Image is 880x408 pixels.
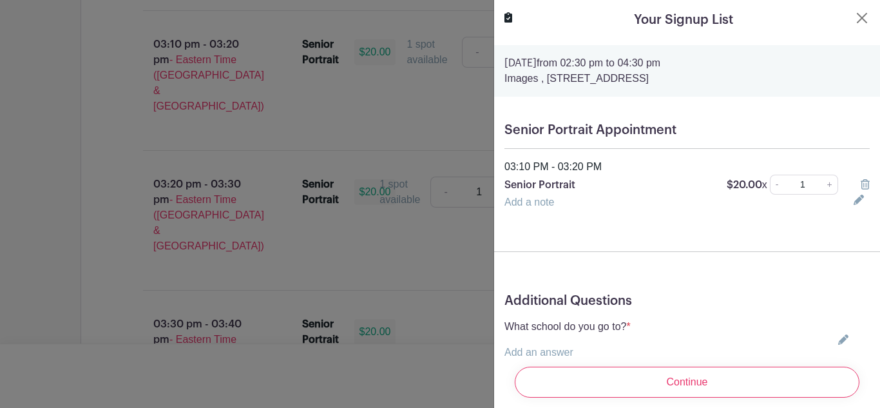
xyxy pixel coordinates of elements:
[504,293,870,309] h5: Additional Questions
[762,179,767,190] span: x
[504,197,554,208] a: Add a note
[504,319,631,335] p: What school do you go to?
[504,177,711,193] p: Senior Portrait
[504,122,870,138] h5: Senior Portrait Appointment
[504,347,573,358] a: Add an answer
[727,177,767,193] p: $20.00
[504,71,870,86] p: Images , [STREET_ADDRESS]
[770,175,784,195] a: -
[504,58,537,68] strong: [DATE]
[854,10,870,26] button: Close
[822,175,838,195] a: +
[515,367,859,398] input: Continue
[504,55,870,71] p: from 02:30 pm to 04:30 pm
[634,10,733,30] h5: Your Signup List
[497,159,877,175] div: 03:10 PM - 03:20 PM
